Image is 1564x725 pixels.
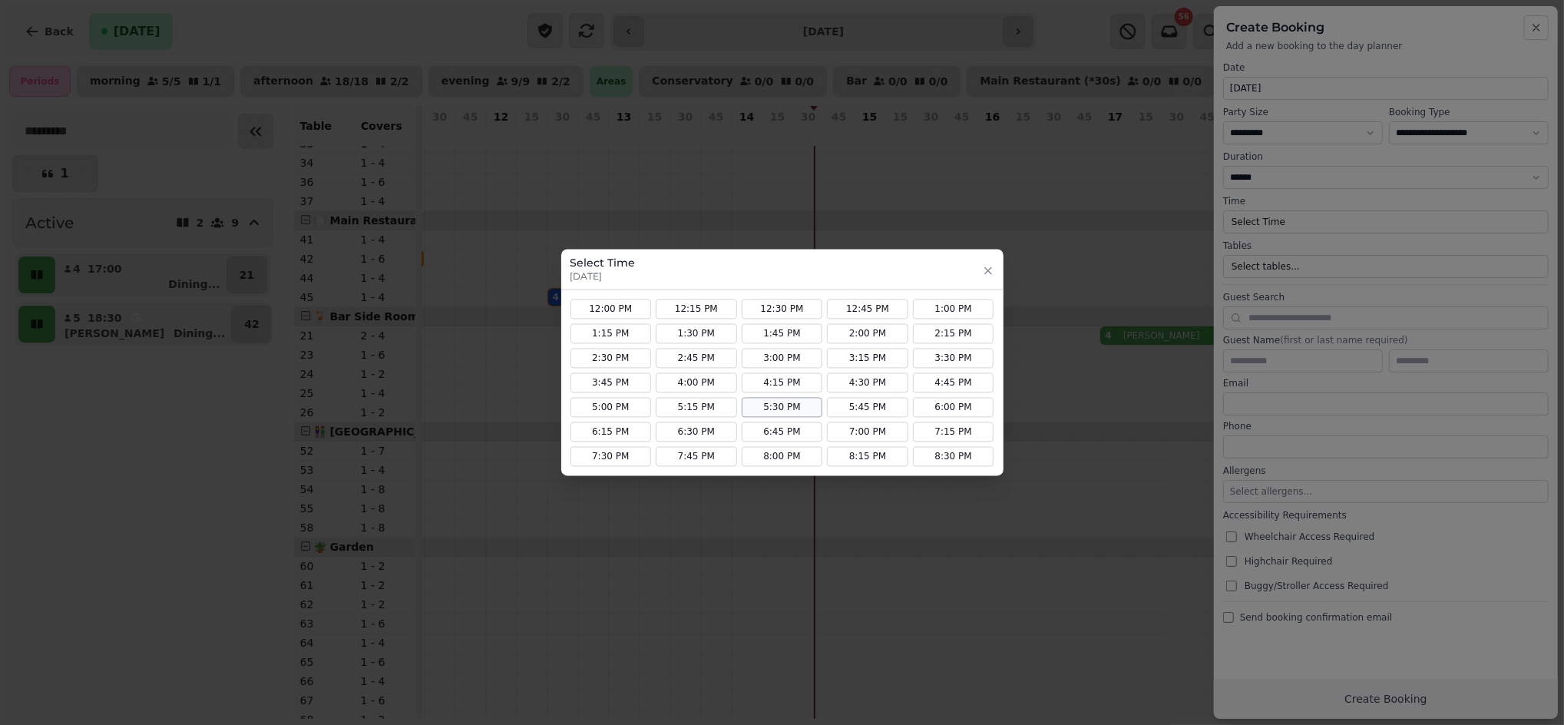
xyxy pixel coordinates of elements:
button: 5:45 PM [827,398,908,418]
button: 6:30 PM [656,422,737,442]
button: 4:30 PM [827,373,908,393]
button: 8:30 PM [913,447,994,467]
button: 3:15 PM [827,349,908,369]
button: 4:45 PM [913,373,994,393]
button: 4:00 PM [656,373,737,393]
button: 3:00 PM [742,349,823,369]
button: 8:15 PM [827,447,908,467]
button: 1:45 PM [742,324,823,344]
button: 6:00 PM [913,398,994,418]
button: 5:15 PM [656,398,737,418]
button: 2:15 PM [913,324,994,344]
button: 7:45 PM [656,447,737,467]
button: 6:45 PM [742,422,823,442]
button: 5:30 PM [742,398,823,418]
button: 1:15 PM [570,324,652,344]
button: 12:15 PM [656,300,737,319]
button: 7:15 PM [913,422,994,442]
button: 12:00 PM [570,300,652,319]
button: 3:30 PM [913,349,994,369]
button: 12:45 PM [827,300,908,319]
h3: Select Time [570,256,636,271]
button: 1:30 PM [656,324,737,344]
button: 2:30 PM [570,349,652,369]
button: 7:30 PM [570,447,652,467]
button: 2:45 PM [656,349,737,369]
button: 3:45 PM [570,373,652,393]
button: 4:15 PM [742,373,823,393]
button: 8:00 PM [742,447,823,467]
button: 1:00 PM [913,300,994,319]
button: 2:00 PM [827,324,908,344]
button: 6:15 PM [570,422,652,442]
button: 12:30 PM [742,300,823,319]
p: [DATE] [570,271,636,283]
button: 7:00 PM [827,422,908,442]
button: 5:00 PM [570,398,652,418]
